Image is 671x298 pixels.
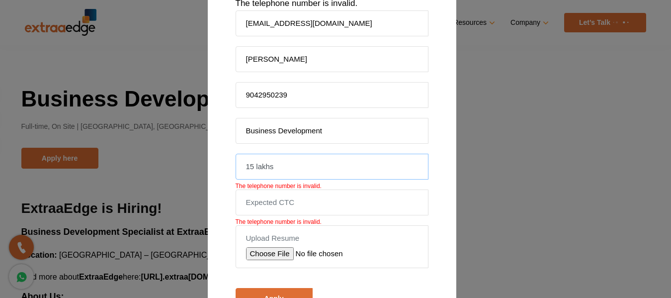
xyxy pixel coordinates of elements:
[246,233,418,243] label: Upload Resume
[236,183,322,190] span: The telephone number is invalid.
[236,46,428,72] input: Name
[236,82,428,108] input: Mobile
[236,190,428,215] input: Expected CTC
[236,218,322,225] span: The telephone number is invalid.
[236,10,428,36] input: Email
[236,154,428,180] input: Current CTC
[236,118,428,144] input: Position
